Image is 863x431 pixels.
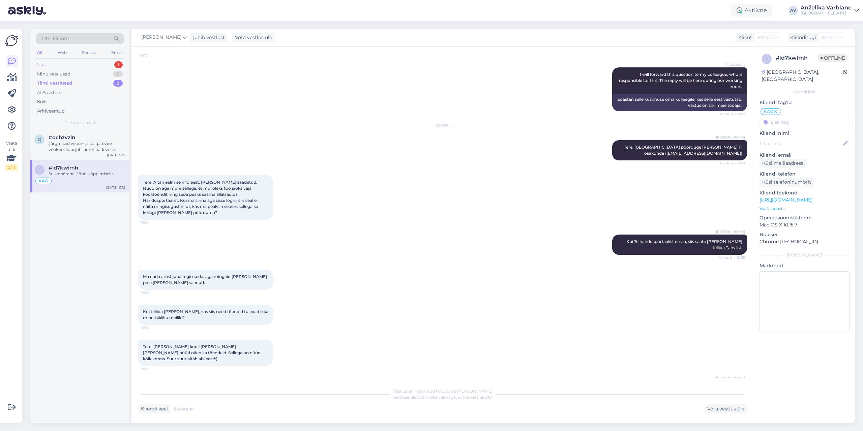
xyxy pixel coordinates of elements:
[760,206,850,212] p: Vaata edasi ...
[143,180,259,215] span: Tere! Aitäh eelmise info eest, [PERSON_NAME] saadetud. Nüüd on aga mure sellega, et mul oleks töö...
[140,290,166,295] span: 10:36
[822,34,842,41] span: Estonian
[113,71,123,78] div: 0
[39,179,48,183] span: KAO
[716,375,745,380] span: [PERSON_NAME]
[138,123,747,129] div: [DATE]
[5,164,18,171] div: 2 / 3
[720,112,745,117] span: Nähtud ✓ 19:17
[626,239,743,250] span: Kui Te haridusportaalist ei saa, siis saate [PERSON_NAME] tellida Tahvlist.
[114,61,123,68] div: 1
[760,89,850,95] div: Kliendi info
[110,48,124,57] div: Email
[42,35,69,42] span: Otsi kliente
[787,34,816,41] div: Klienditugi
[65,120,95,126] span: Tiimi vestlused
[764,110,773,114] span: KAO
[760,252,850,258] div: [PERSON_NAME]
[56,48,68,57] div: Web
[49,165,78,171] span: #ld7kwlmh
[719,255,745,260] span: Nähtud ✓ 10:35
[138,405,168,412] div: Kliendi keel
[107,153,125,158] div: [DATE] 9:19
[760,231,850,238] p: Brauser
[174,405,194,412] span: Estonian
[141,34,181,41] span: [PERSON_NAME]
[666,151,741,156] a: [EMAIL_ADDRESS][DOMAIN_NAME]
[113,80,123,87] div: 2
[760,262,850,269] p: Märkmed
[760,152,850,159] p: Kliendi email
[49,141,125,153] div: Järgmised veose- ja sõitjateveo veokorraldusjuhi ametipädevuse koolitused vene keeles toimuvad ja...
[758,34,778,41] span: Estonian
[140,53,166,58] span: 19:17
[760,140,842,147] input: Lisa nimi
[720,62,745,67] span: AI Assistent
[37,98,47,105] div: Kõik
[818,54,847,62] span: Offline
[760,130,850,137] p: Kliendi nimi
[393,389,493,394] span: Vestlus on määratud kasutajale [PERSON_NAME]
[456,395,493,400] i: „Võtke vestlus üle”
[788,6,798,15] div: AV
[37,80,72,87] div: Tiimi vestlused
[49,134,75,141] span: #qcbzvzln
[760,214,850,221] p: Operatsioonisüsteem
[5,34,18,47] img: Askly Logo
[762,69,843,83] div: [GEOGRAPHIC_DATA], [GEOGRAPHIC_DATA]
[776,54,818,62] div: # ld7kwlmh
[190,34,225,41] div: juhib vestlust
[37,89,62,96] div: AI Assistent
[106,185,125,190] div: [DATE] 11:12
[801,10,852,16] div: [GEOGRAPHIC_DATA]
[801,5,859,16] a: Anželika Varblane[GEOGRAPHIC_DATA]
[38,167,41,172] span: l
[81,48,97,57] div: Socials
[760,197,812,203] a: [URL][DOMAIN_NAME]
[720,161,745,166] span: Nähtud ✓ 8:40
[760,99,850,106] p: Kliendi tag'id
[36,48,43,57] div: All
[766,56,768,61] span: l
[736,34,752,41] div: Klient
[49,171,125,177] div: Suurepärane. Jõudu õppimiseks!
[760,117,850,127] input: Lisa tag
[716,229,745,234] span: [PERSON_NAME]
[37,108,65,115] div: Arhiveeritud
[143,344,262,361] span: Tere! [PERSON_NAME] kooli [PERSON_NAME] [PERSON_NAME] nüüd näen ka tõendeid. Sellega on nüüd kõik...
[760,178,814,187] div: Küsi telefoninumbrit
[143,309,269,320] span: Kui tellida [PERSON_NAME], kas siis need tõendid tulevad ikka minu isikliku meilile?
[143,274,268,285] span: Ma enda arust juba tegin seda, aga mingeid [PERSON_NAME] pole [PERSON_NAME] saanud.
[140,220,166,225] span: 10:34
[619,72,743,89] span: I will forward this question to my colleague, who is responsible for this. The reply will be here...
[140,325,166,330] span: 10:36
[38,137,41,142] span: q
[232,33,275,42] div: Võta vestlus üle
[393,395,493,400] span: Vestluse ülevõtmiseks vajutage
[760,238,850,245] p: Chrome [TECHNICAL_ID]
[760,171,850,178] p: Kliendi telefon
[37,71,70,78] div: Minu vestlused
[37,61,46,68] div: Uus
[624,145,743,156] span: Tere. [GEOGRAPHIC_DATA] pöörduge [PERSON_NAME] IT osakonda ( )
[716,135,745,140] span: [PERSON_NAME]
[760,189,850,196] p: Klienditeekond
[705,404,747,413] div: Võta vestlus üle
[760,221,850,228] p: Mac OS X 10.15.7
[801,5,852,10] div: Anželika Varblane
[5,140,18,171] div: Vaata siia
[760,159,807,168] div: Küsi meiliaadressi
[612,94,747,111] div: Edastan selle küsimuse oma kolleegile, kes selle eest vastutab. Vastus on siin meie tööajal.
[140,366,166,371] span: 11:07
[731,4,772,17] div: Aktiivne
